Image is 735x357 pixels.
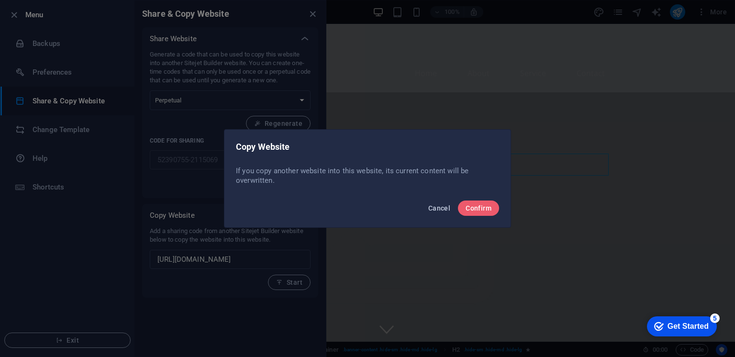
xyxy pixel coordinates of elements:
[8,5,78,25] div: Get Started 5 items remaining, 0% complete
[428,204,450,212] span: Cancel
[28,11,69,19] div: Get Started
[236,166,499,185] p: If you copy another website into this website, its current content will be overwritten.
[424,201,454,216] button: Cancel
[236,141,499,153] h2: Copy Website
[458,201,499,216] button: Confirm
[71,2,80,11] div: 5
[466,204,491,212] span: Confirm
